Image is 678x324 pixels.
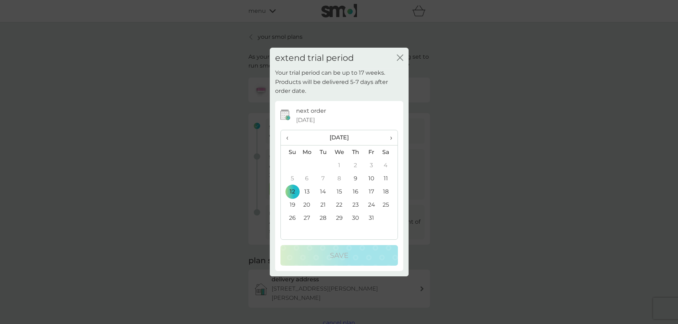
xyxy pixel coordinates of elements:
[281,145,299,159] th: Su
[347,159,363,172] td: 2
[331,185,347,198] td: 15
[363,145,379,159] th: Fr
[296,106,326,116] p: next order
[363,185,379,198] td: 17
[363,159,379,172] td: 3
[315,211,331,224] td: 28
[280,245,398,266] button: Save
[347,185,363,198] td: 16
[299,211,315,224] td: 27
[385,130,392,145] span: ›
[347,198,363,211] td: 23
[331,172,347,185] td: 8
[363,198,379,211] td: 24
[331,159,347,172] td: 1
[315,185,331,198] td: 14
[275,53,354,63] h2: extend trial period
[397,54,403,62] button: close
[286,130,294,145] span: ‹
[281,172,299,185] td: 5
[347,211,363,224] td: 30
[315,198,331,211] td: 21
[331,145,347,159] th: We
[299,185,315,198] td: 13
[379,159,397,172] td: 4
[281,185,299,198] td: 12
[347,145,363,159] th: Th
[331,211,347,224] td: 29
[379,172,397,185] td: 11
[299,172,315,185] td: 6
[331,198,347,211] td: 22
[281,198,299,211] td: 19
[296,116,315,125] span: [DATE]
[315,145,331,159] th: Tu
[379,198,397,211] td: 25
[299,130,380,145] th: [DATE]
[299,198,315,211] td: 20
[363,172,379,185] td: 10
[299,145,315,159] th: Mo
[281,211,299,224] td: 26
[347,172,363,185] td: 9
[330,250,348,261] p: Save
[315,172,331,185] td: 7
[379,145,397,159] th: Sa
[275,68,403,96] p: Your trial period can be up to 17 weeks. Products will be delivered 5-7 days after order date.
[379,185,397,198] td: 18
[363,211,379,224] td: 31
